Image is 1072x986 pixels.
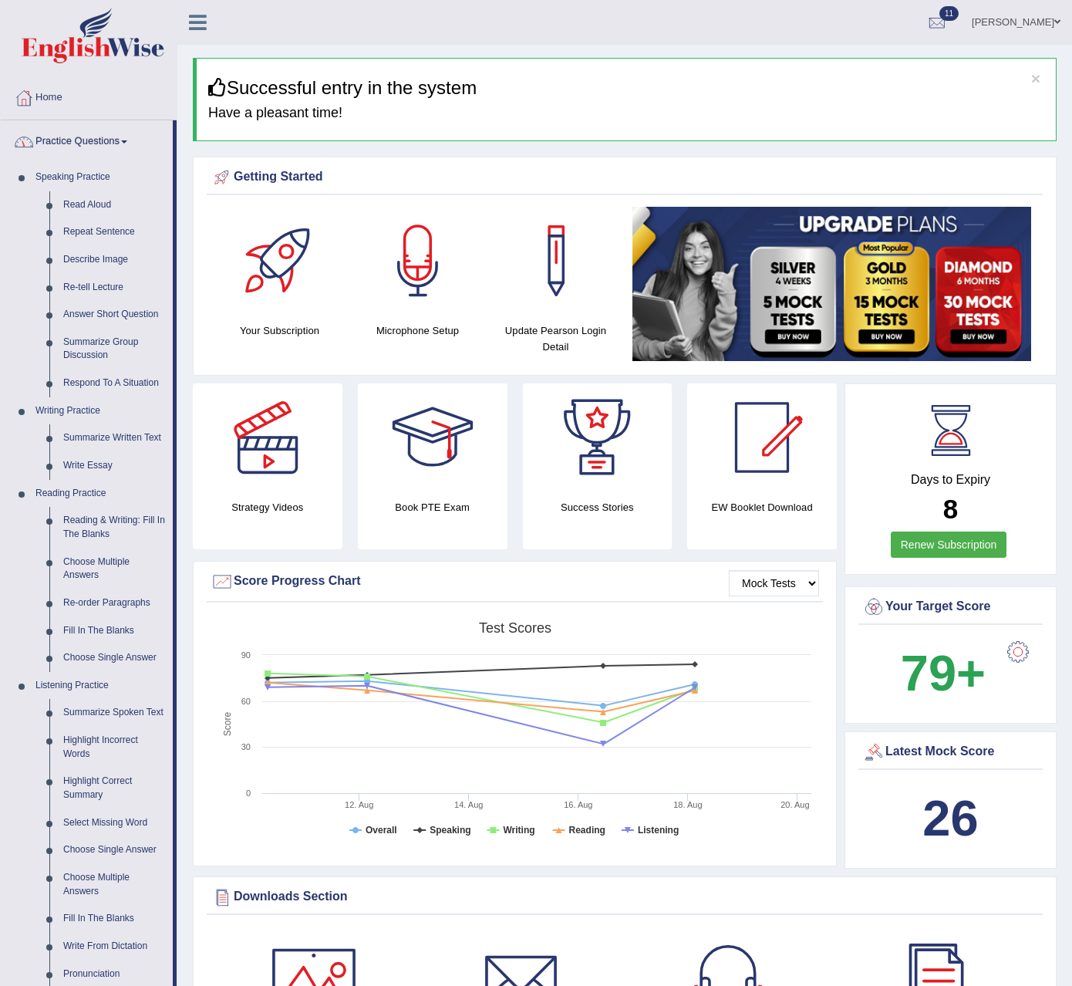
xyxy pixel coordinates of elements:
text: 60 [241,697,251,706]
h4: Your Subscription [218,322,341,339]
b: 79+ [901,645,986,701]
tspan: 16. Aug [564,800,592,809]
tspan: 20. Aug [780,800,809,809]
b: 8 [943,494,958,524]
button: × [1031,70,1040,86]
a: Highlight Correct Summary [56,768,173,809]
tspan: Score [222,712,233,737]
tspan: 12. Aug [345,800,373,809]
a: Answer Short Question [56,301,173,329]
a: Write Essay [56,452,173,480]
h4: Update Pearson Login Detail [494,322,617,355]
a: Re-tell Lecture [56,274,173,302]
a: Choose Single Answer [56,644,173,672]
a: Speaking Practice [29,164,173,191]
h4: EW Booklet Download [687,499,837,515]
span: 11 [939,6,959,21]
tspan: Listening [638,825,679,836]
a: Describe Image [56,246,173,274]
a: Listening Practice [29,672,173,700]
a: Respond To A Situation [56,370,173,397]
div: Your Target Score [862,596,1039,619]
text: 0 [246,788,251,798]
h3: Successful entry in the system [208,78,1044,98]
tspan: Overall [366,825,397,836]
b: 26 [922,790,978,846]
div: Score Progress Chart [211,570,819,593]
a: Choose Multiple Answers [56,549,173,589]
tspan: 18. Aug [673,800,702,809]
tspan: Speaking [430,825,470,836]
a: Choose Single Answer [56,836,173,864]
a: Choose Multiple Answers [56,864,173,905]
text: 30 [241,742,251,751]
text: 90 [241,650,251,660]
a: Writing Practice [29,397,173,425]
a: Home [1,76,177,115]
a: Summarize Written Text [56,424,173,452]
h4: Strategy Videos [193,499,342,515]
a: Fill In The Blanks [56,905,173,933]
div: Getting Started [211,166,1039,189]
a: Repeat Sentence [56,218,173,246]
h4: Book PTE Exam [358,499,507,515]
h4: Have a pleasant time! [208,106,1044,121]
h4: Days to Expiry [862,473,1039,487]
a: Summarize Spoken Text [56,699,173,727]
a: Fill In The Blanks [56,617,173,645]
a: Reading Practice [29,480,173,508]
a: Read Aloud [56,191,173,219]
div: Downloads Section [211,886,1039,909]
a: Practice Questions [1,120,173,159]
a: Re-order Paragraphs [56,589,173,617]
div: Latest Mock Score [862,741,1039,764]
tspan: Reading [569,825,605,836]
a: Renew Subscription [891,532,1007,558]
a: Select Missing Word [56,809,173,837]
h4: Microphone Setup [356,322,479,339]
tspan: Writing [503,825,534,836]
tspan: 14. Aug [454,800,483,809]
a: Highlight Incorrect Words [56,727,173,768]
img: small5.jpg [632,207,1031,361]
a: Write From Dictation [56,933,173,961]
a: Reading & Writing: Fill In The Blanks [56,507,173,548]
tspan: Test scores [479,620,551,636]
a: Summarize Group Discussion [56,329,173,370]
h4: Success Stories [523,499,673,515]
